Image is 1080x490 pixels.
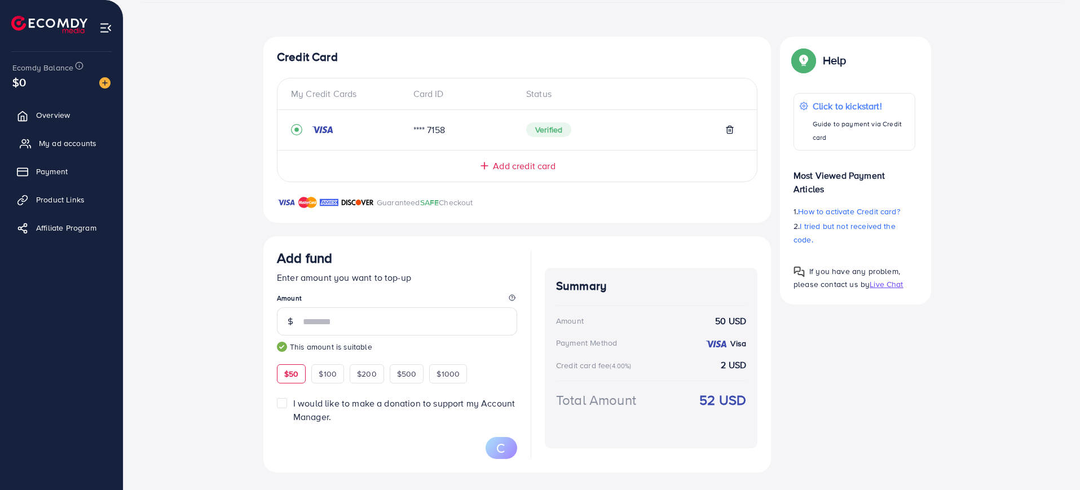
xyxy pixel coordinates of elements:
strong: 2 USD [721,359,746,372]
img: brand [277,196,296,209]
a: Payment [8,160,114,183]
img: menu [99,21,112,34]
img: image [99,77,111,89]
strong: 52 USD [699,390,746,410]
img: Popup guide [794,266,805,277]
div: Total Amount [556,390,636,410]
a: Product Links [8,188,114,211]
img: brand [320,196,338,209]
span: $1000 [437,368,460,379]
span: Affiliate Program [36,222,96,233]
div: Credit card fee [556,360,635,371]
span: Payment [36,166,68,177]
span: Overview [36,109,70,121]
div: Status [517,87,743,100]
p: 1. [794,205,915,218]
a: Affiliate Program [8,217,114,239]
iframe: Chat [1032,439,1072,482]
small: (4.00%) [610,361,631,370]
strong: Visa [730,338,746,349]
img: Popup guide [794,50,814,70]
img: credit [311,125,334,134]
small: This amount is suitable [277,341,517,352]
p: Guide to payment via Credit card [813,117,909,144]
span: Live Chat [870,279,903,290]
span: I tried but not received the code. [794,220,896,245]
h3: Add fund [277,250,332,266]
h4: Summary [556,279,746,293]
span: SAFE [420,197,439,208]
div: My Credit Cards [291,87,404,100]
p: Help [823,54,847,67]
span: If you have any problem, please contact us by [794,266,900,290]
a: Overview [8,104,114,126]
svg: record circle [291,124,302,135]
img: logo [11,16,87,33]
img: brand [298,196,317,209]
span: My ad accounts [39,138,96,149]
span: Verified [526,122,571,137]
span: Product Links [36,194,85,205]
p: Enter amount you want to top-up [277,271,517,284]
img: credit [705,339,728,348]
div: Payment Method [556,337,617,348]
span: How to activate Credit card? [798,206,900,217]
strong: 50 USD [715,315,746,328]
p: Click to kickstart! [813,99,909,113]
span: $200 [357,368,377,379]
div: Amount [556,315,584,326]
a: My ad accounts [8,132,114,154]
div: Card ID [404,87,518,100]
p: Most Viewed Payment Articles [794,160,915,196]
img: brand [341,196,374,209]
span: $0 [12,74,26,90]
span: $100 [319,368,337,379]
h4: Credit Card [277,50,757,64]
img: guide [277,342,287,352]
p: 2. [794,219,915,246]
span: $50 [284,368,298,379]
p: Guaranteed Checkout [377,196,473,209]
span: Ecomdy Balance [12,62,73,73]
legend: Amount [277,293,517,307]
span: Add credit card [493,160,555,173]
span: I would like to make a donation to support my Account Manager. [293,397,515,422]
span: $500 [397,368,417,379]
